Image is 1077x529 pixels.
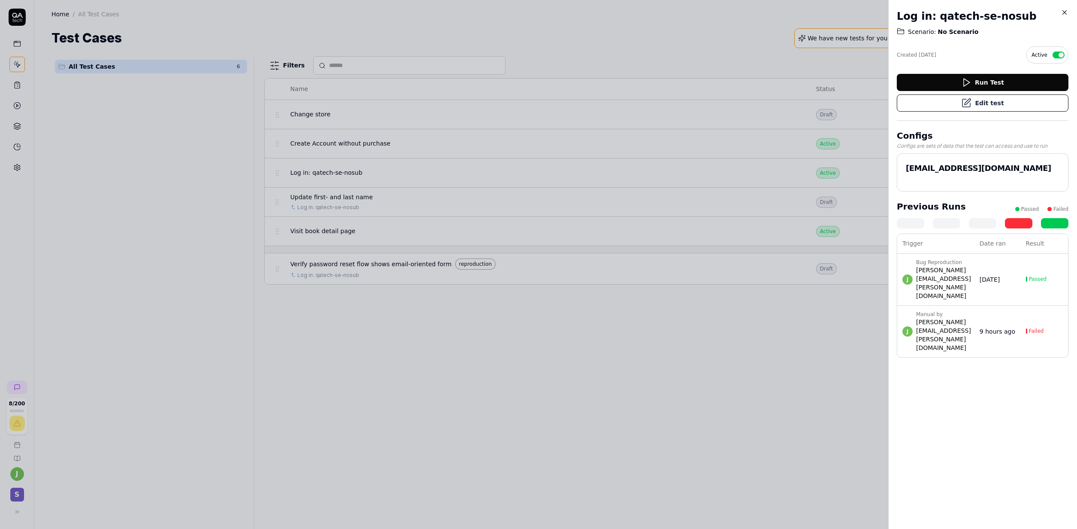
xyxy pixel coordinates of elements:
span: j [902,274,913,285]
div: [PERSON_NAME][EMAIL_ADDRESS][PERSON_NAME][DOMAIN_NAME] [916,318,971,352]
span: j [902,326,913,337]
div: Failed [1029,328,1044,334]
time: [DATE] [980,276,1000,283]
button: Edit test [897,94,1068,112]
div: Manual by [916,311,971,318]
div: Passed [1021,205,1039,213]
div: [PERSON_NAME][EMAIL_ADDRESS][PERSON_NAME][DOMAIN_NAME] [916,266,971,300]
th: Date ran [974,234,1021,254]
h3: Previous Runs [897,200,966,213]
th: Trigger [897,234,974,254]
span: Active [1032,51,1047,59]
h3: Configs [897,129,1068,142]
th: Result [1021,234,1068,254]
h2: [EMAIL_ADDRESS][DOMAIN_NAME] [906,162,1059,174]
div: Passed [1029,277,1047,282]
time: 9 hours ago [980,328,1015,335]
div: Failed [1053,205,1068,213]
button: Run Test [897,74,1068,91]
time: [DATE] [919,52,936,58]
span: Scenario: [908,27,936,36]
h2: Log in: qatech-se-nosub [897,9,1068,24]
div: Bug Reproduction [916,259,971,266]
div: Configs are sets of data that the test can access and use to run [897,142,1068,150]
div: Created [897,51,936,59]
span: No Scenario [936,27,979,36]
